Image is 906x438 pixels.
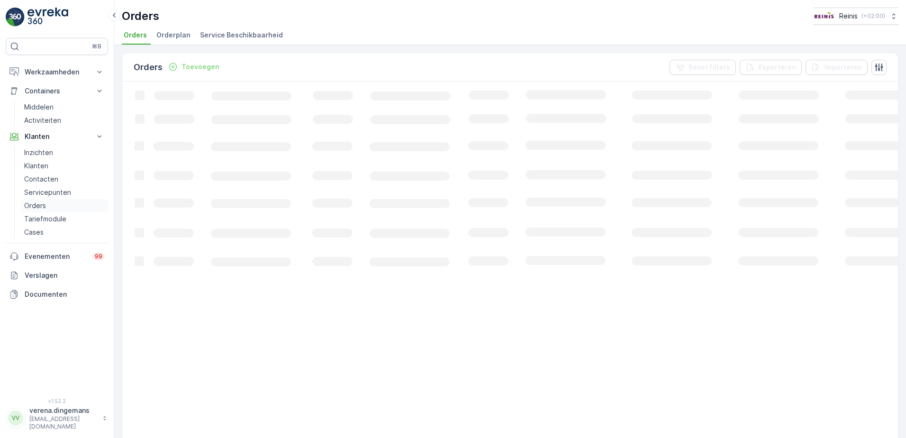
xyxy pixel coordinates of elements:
p: Contacten [24,174,58,184]
a: Klanten [20,159,108,173]
a: Middelen [20,100,108,114]
p: Orders [134,61,163,74]
a: Evenementen99 [6,247,108,266]
a: Documenten [6,285,108,304]
button: Reinis(+02:00) [813,8,898,25]
span: Orders [124,30,147,40]
img: logo [6,8,25,27]
a: Inzichten [20,146,108,159]
p: Verslagen [25,271,104,280]
a: Cases [20,226,108,239]
span: Service Beschikbaarheid [200,30,283,40]
img: Reinis-Logo-Vrijstaand_Tekengebied-1-copy2_aBO4n7j.png [813,11,835,21]
button: Toevoegen [164,61,223,73]
p: Reinis [839,11,858,21]
span: Orderplan [156,30,190,40]
button: Klanten [6,127,108,146]
a: Activiteiten [20,114,108,127]
div: VV [8,411,23,426]
p: Klanten [25,132,89,141]
a: Tariefmodule [20,212,108,226]
p: [EMAIL_ADDRESS][DOMAIN_NAME] [29,415,98,430]
p: Servicepunten [24,188,71,197]
a: Orders [20,199,108,212]
p: Reset filters [689,63,730,72]
p: ( +02:00 ) [861,12,885,20]
p: Toevoegen [181,62,219,72]
button: Reset filters [670,60,736,75]
p: verena.dingemans [29,406,98,415]
p: Activiteiten [24,116,61,125]
button: VVverena.dingemans[EMAIL_ADDRESS][DOMAIN_NAME] [6,406,108,430]
button: Containers [6,82,108,100]
a: Verslagen [6,266,108,285]
p: Orders [24,201,46,210]
p: Evenementen [25,252,87,261]
p: 99 [95,253,102,260]
p: Documenten [25,290,104,299]
p: Containers [25,86,89,96]
button: Importeren [806,60,868,75]
p: Tariefmodule [24,214,66,224]
p: Werkzaamheden [25,67,89,77]
button: Werkzaamheden [6,63,108,82]
p: Middelen [24,102,54,112]
p: Exporteren [759,63,796,72]
p: Klanten [24,161,48,171]
button: Exporteren [740,60,802,75]
p: Importeren [824,63,862,72]
p: Cases [24,228,44,237]
img: logo_light-DOdMpM7g.png [27,8,68,27]
p: Inzichten [24,148,53,157]
p: ⌘B [92,43,101,50]
span: v 1.52.2 [6,398,108,404]
a: Servicepunten [20,186,108,199]
a: Contacten [20,173,108,186]
p: Orders [122,9,159,24]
